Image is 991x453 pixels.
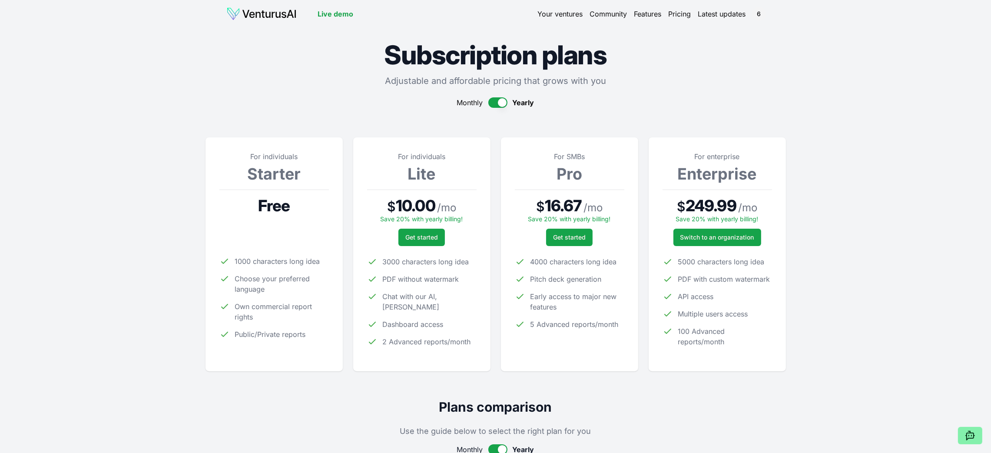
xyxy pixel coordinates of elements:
[367,165,477,183] h3: Lite
[219,165,329,183] h3: Starter
[663,151,772,162] p: For enterprise
[383,291,477,312] span: Chat with our AI, [PERSON_NAME]
[258,197,290,214] span: Free
[515,151,624,162] p: For SMBs
[546,229,593,246] button: Get started
[678,291,714,302] span: API access
[545,197,582,214] span: 16.67
[634,9,662,19] a: Features
[663,165,772,183] h3: Enterprise
[738,201,757,215] span: / mo
[515,165,624,183] h3: Pro
[678,274,770,284] span: PDF with custom watermark
[226,7,297,21] img: logo
[752,7,766,21] span: 6
[678,326,772,347] span: 100 Advanced reports/month
[753,8,765,20] button: 6
[676,215,759,223] span: Save 20% with yearly billing!
[590,9,627,19] a: Community
[387,199,396,214] span: $
[396,197,435,214] span: 10.00
[235,329,306,340] span: Public/Private reports
[205,399,786,415] h2: Plans comparison
[677,199,686,214] span: $
[367,151,477,162] p: For individuals
[583,201,603,215] span: / mo
[678,309,748,319] span: Multiple users access
[437,201,456,215] span: / mo
[318,9,353,19] a: Live demo
[457,97,483,108] span: Monthly
[530,274,602,284] span: Pitch deck generation
[205,42,786,68] h1: Subscription plans
[383,274,459,284] span: PDF without watermark
[528,215,611,223] span: Save 20% with yearly billing!
[235,256,320,266] span: 1000 characters long idea
[530,291,624,312] span: Early access to major new features
[235,301,329,322] span: Own commercial report rights
[383,256,469,267] span: 3000 characters long idea
[673,229,761,246] a: Switch to an organization
[669,9,691,19] a: Pricing
[698,9,746,19] a: Latest updates
[538,9,583,19] a: Your ventures
[553,233,586,242] span: Get started
[383,336,471,347] span: 2 Advanced reports/month
[205,425,786,437] p: Use the guide below to select the right plan for you
[205,75,786,87] p: Adjustable and affordable pricing that grows with you
[219,151,329,162] p: For individuals
[536,199,545,214] span: $
[678,256,765,267] span: 5000 characters long idea
[513,97,534,108] span: Yearly
[398,229,445,246] button: Get started
[235,273,329,294] span: Choose your preferred language
[405,233,438,242] span: Get started
[383,319,444,330] span: Dashboard access
[530,256,617,267] span: 4000 characters long idea
[530,319,619,330] span: 5 Advanced reports/month
[686,197,736,214] span: 249.99
[381,215,463,223] span: Save 20% with yearly billing!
